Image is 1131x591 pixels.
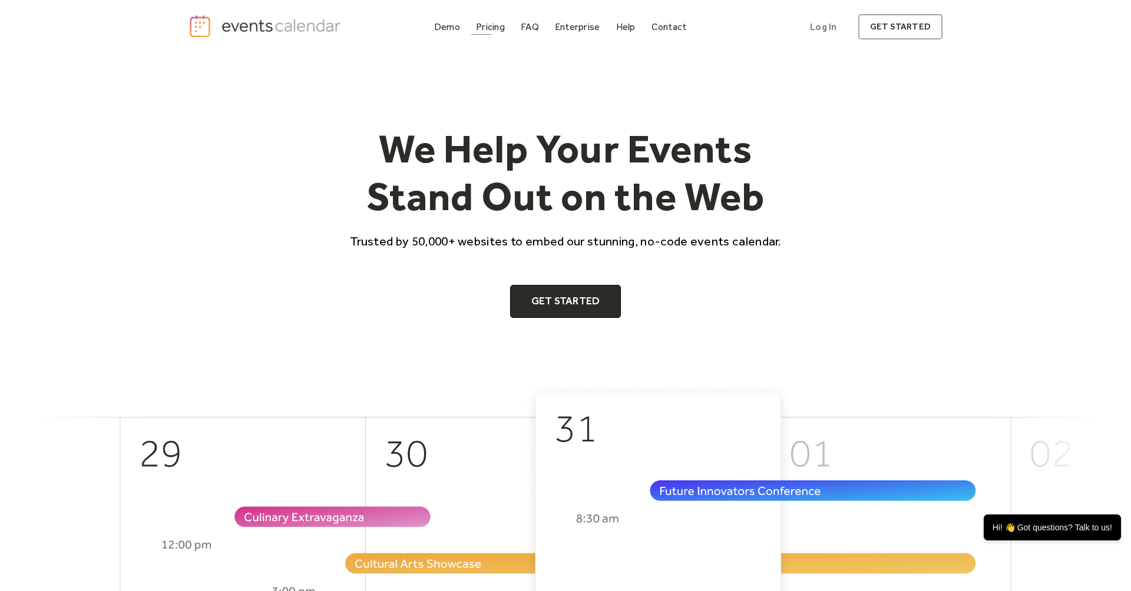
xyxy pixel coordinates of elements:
a: get started [858,14,943,39]
a: Demo [429,19,465,35]
div: Help [616,24,636,30]
a: home [188,14,344,38]
a: FAQ [516,19,544,35]
a: Help [611,19,640,35]
div: FAQ [521,24,539,30]
p: Trusted by 50,000+ websites to embed our stunning, no-code events calendar. [339,233,792,250]
a: Log In [798,14,848,39]
div: Pricing [476,24,505,30]
div: Demo [434,24,460,30]
a: Enterprise [550,19,604,35]
a: Contact [647,19,692,35]
a: Pricing [471,19,510,35]
a: Get Started [510,285,621,318]
div: Enterprise [555,24,600,30]
h1: We Help Your Events Stand Out on the Web [339,125,792,221]
div: Contact [652,24,687,30]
